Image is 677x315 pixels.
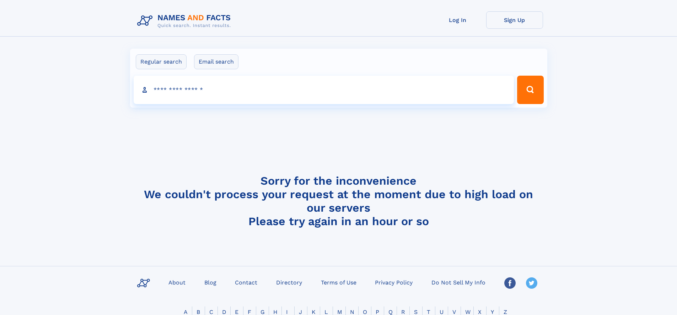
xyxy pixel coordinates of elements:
a: Do Not Sell My Info [429,277,488,287]
label: Regular search [136,54,187,69]
img: Logo Names and Facts [134,11,237,31]
a: Directory [273,277,305,287]
a: Contact [232,277,260,287]
input: search input [134,76,514,104]
img: Facebook [504,277,516,289]
a: Sign Up [486,11,543,29]
a: Terms of Use [318,277,359,287]
label: Email search [194,54,238,69]
a: Privacy Policy [372,277,415,287]
h4: Sorry for the inconvenience We couldn't process your request at the moment due to high load on ou... [134,174,543,228]
a: About [166,277,188,287]
img: Twitter [526,277,537,289]
a: Log In [429,11,486,29]
a: Blog [202,277,219,287]
button: Search Button [517,76,543,104]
